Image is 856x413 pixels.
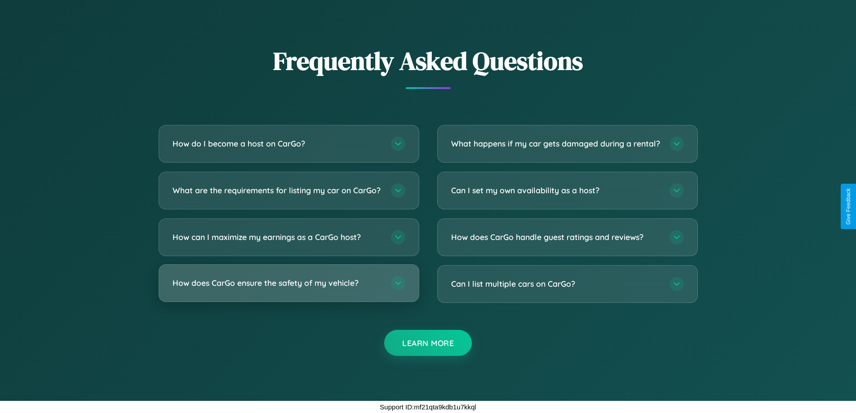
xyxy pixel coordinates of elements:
h3: What are the requirements for listing my car on CarGo? [173,185,382,196]
h2: Frequently Asked Questions [159,44,698,78]
h3: How does CarGo ensure the safety of my vehicle? [173,277,382,289]
h3: How does CarGo handle guest ratings and reviews? [451,231,661,243]
h3: Can I list multiple cars on CarGo? [451,278,661,289]
button: Learn More [384,330,472,356]
p: Support ID: mf21qta9kdb1u7kkql [380,401,476,413]
h3: How can I maximize my earnings as a CarGo host? [173,231,382,243]
div: Give Feedback [845,188,852,225]
h3: How do I become a host on CarGo? [173,138,382,149]
h3: What happens if my car gets damaged during a rental? [451,138,661,149]
h3: Can I set my own availability as a host? [451,185,661,196]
